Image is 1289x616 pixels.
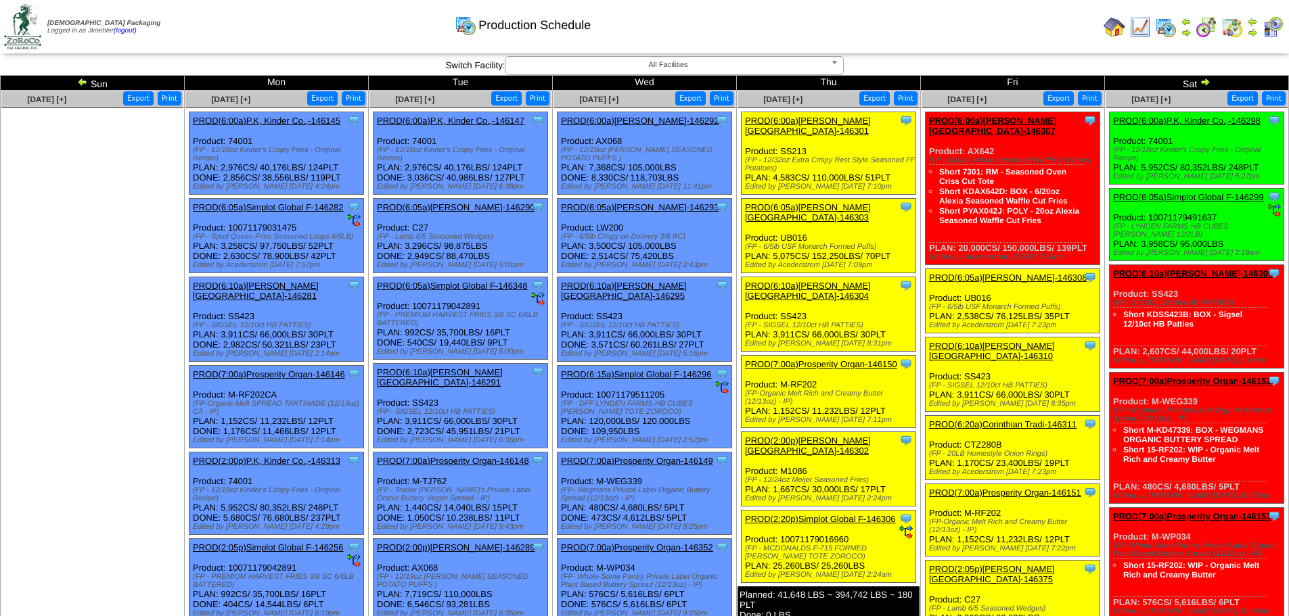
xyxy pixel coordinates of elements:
[715,367,729,381] img: Tooltip
[745,202,871,222] a: PROD(6:05a)[PERSON_NAME][GEOGRAPHIC_DATA]-146303
[1104,16,1125,38] img: home.gif
[1181,16,1192,27] img: arrowleft.gif
[4,4,41,49] img: zoroco-logo-small.webp
[1113,172,1284,181] div: Edited by [PERSON_NAME] [DATE] 5:27pm
[193,486,363,502] div: (FP - 12/18oz Kinder's Crispy Fries - Original Recipe)
[1110,373,1284,504] div: Product: M-WEG339 PLAN: 480CS / 4,680LBS / 5PLT
[745,476,915,484] div: (FP - 12/24oz Meijer Seasoned Fries)
[929,488,1081,498] a: PROD(7:00a)Prosperity Organ-146151
[561,369,712,379] a: PROD(6:15a)Simplot Global F-146296
[347,454,361,467] img: Tooltip
[745,339,915,348] div: Edited by [PERSON_NAME] [DATE] 8:31pm
[342,91,365,105] button: Print
[899,512,913,525] img: Tooltip
[1083,339,1097,352] img: Tooltip
[745,359,897,369] a: PROD(7:00a)Prosperity Organ-146150
[374,277,548,360] div: Product: 10071179042891 PLAN: 992CS / 35,700LBS / 16PLT DONE: 540CS / 19,440LBS / 9PLT
[710,91,733,105] button: Print
[211,95,250,104] a: [DATE] [+]
[377,486,547,502] div: (FP - Trader [PERSON_NAME]'s Private Label Oranic Buttery Vegan Spread - IP)
[894,91,918,105] button: Print
[478,18,591,32] span: Production Schedule
[123,91,154,105] button: Export
[926,484,1100,556] div: Product: M-RF202 PLAN: 1,152CS / 11,232LBS / 12PLT
[1267,190,1281,204] img: Tooltip
[1129,16,1151,38] img: line_graph.gif
[1262,16,1284,38] img: calendarcustomer.gif
[347,554,361,567] img: ediSmall.gif
[899,525,913,539] img: ediSmall.gif
[742,432,916,506] div: Product: M1086 PLAN: 1,667CS / 30,000LBS / 17PLT
[561,456,713,466] a: PROD(7:00a)Prosperity Organ-146149
[77,76,88,87] img: arrowleft.gif
[531,365,545,379] img: Tooltip
[558,366,732,448] div: Product: 10071179511205 PLAN: 120,000LBS / 120,000LBS DONE: 109,950LBS
[1113,299,1284,307] div: (FP - SIGSEL 12/10ct HB PATTIES)
[377,233,547,241] div: (FP - Lamb 6/5 Seasoned Wedges)
[859,91,890,105] button: Export
[929,564,1055,584] a: PROD(2:05p)[PERSON_NAME][GEOGRAPHIC_DATA]-146375
[745,416,915,424] div: Edited by [PERSON_NAME] [DATE] 7:11pm
[929,605,1100,613] div: (FP - Lamb 6/5 Seasoned Wedges)
[189,199,364,273] div: Product: 10071179031475 PLAN: 3,258CS / 97,750LBS / 52PLT DONE: 2,630CS / 78,900LBS / 42PLT
[926,112,1100,265] div: Product: AX642 PLAN: 20,000CS / 150,000LBS / 139PLT
[395,95,434,104] a: [DATE] [+]
[742,199,916,273] div: Product: UB016 PLAN: 5,075CS / 152,250LBS / 70PLT
[899,357,913,371] img: Tooltip
[189,277,364,362] div: Product: SS423 PLAN: 3,911CS / 66,000LBS / 30PLT DONE: 2,982CS / 50,321LBS / 23PLT
[737,76,921,91] td: Thu
[1113,268,1273,279] a: PROD(6:10a)[PERSON_NAME]-146300
[561,400,731,416] div: (FP - DFF LYNDEN FARMS HB CUBES [PERSON_NAME] TOTE ZOROCO)
[899,433,913,447] img: Tooltip
[561,436,731,444] div: Edited by [PERSON_NAME] [DATE] 2:57pm
[193,233,363,241] div: (FP - Spud Queen Fries Seasoned Loops 6/5LB)
[929,518,1100,534] div: (FP-Organic Melt Rich and Creamy Butter (12/13oz) - IP)
[1123,445,1259,464] a: Short 15-RF202: WIP - Organic Melt Rich and Creamy Butter
[715,279,729,292] img: Tooltip
[455,14,476,36] img: calendarprod.gif
[1110,265,1284,369] div: Product: SS423 PLAN: 2,607CS / 44,000LBS / 20PLT
[561,523,731,531] div: Edited by [PERSON_NAME] [DATE] 9:25pm
[193,183,363,191] div: Edited by [PERSON_NAME] [DATE] 4:24pm
[189,366,364,448] div: Product: M-RF202CA PLAN: 1,152CS / 11,232LBS / 12PLT DONE: 1,176CS / 11,466LBS / 12PLT
[742,356,916,428] div: Product: M-RF202 PLAN: 1,152CS / 11,232LBS / 12PLT
[561,281,687,301] a: PROD(6:10a)[PERSON_NAME][GEOGRAPHIC_DATA]-146295
[526,91,549,105] button: Print
[921,76,1105,91] td: Fri
[377,116,524,126] a: PROD(6:00a)P.K, Kinder Co.,-146147
[347,114,361,127] img: Tooltip
[1267,374,1281,387] img: Tooltip
[512,57,826,73] span: All Facilities
[189,112,364,195] div: Product: 74001 PLAN: 2,976CS / 40,176LBS / 124PLT DONE: 2,856CS / 38,556LBS / 119PLT
[193,350,363,358] div: Edited by [PERSON_NAME] [DATE] 2:14am
[929,253,1100,261] div: Edited by Acederstrom [DATE] 7:23pm
[531,279,545,292] img: Tooltip
[377,367,503,387] a: PROD(6:10a)[PERSON_NAME][GEOGRAPHIC_DATA]-146291
[1,76,185,91] td: Sun
[347,279,361,292] img: Tooltip
[763,95,802,104] span: [DATE] [+]
[579,95,618,104] a: [DATE] [+]
[1113,192,1264,202] a: PROD(6:05a)Simplot Global F-146299
[558,277,732,362] div: Product: SS423 PLAN: 3,911CS / 66,000LBS / 30PLT DONE: 3,571CS / 60,261LBS / 27PLT
[377,261,547,269] div: Edited by [PERSON_NAME] [DATE] 5:01pm
[561,233,731,241] div: (FP - 6/5lb Crispy on Delivery 3/8 RC)
[1078,91,1102,105] button: Print
[377,311,547,327] div: (FP - PREMIUM HARVEST FRIES 3/8 SC 6/6LB BATTERED)
[347,540,361,554] img: Tooltip
[531,200,545,214] img: Tooltip
[745,281,871,301] a: PROD(6:10a)[PERSON_NAME][GEOGRAPHIC_DATA]-146304
[745,116,871,136] a: PROD(6:00a)[PERSON_NAME][GEOGRAPHIC_DATA]-146301
[531,292,545,306] img: ediSmall.gif
[1113,542,1284,558] div: (FP- Whole-Some Pantry Private Label Organic Plant Based Buttery Spread (12/13oz) - IP)
[745,389,915,406] div: (FP-Organic Melt Rich and Creamy Butter (12/13oz) - IP)
[377,348,547,356] div: Edited by [PERSON_NAME] [DATE] 5:00pm
[675,91,706,105] button: Export
[377,436,547,444] div: Edited by [PERSON_NAME] [DATE] 6:36pm
[193,436,363,444] div: Edited by [PERSON_NAME] [DATE] 7:14pm
[1113,116,1261,126] a: PROD(6:00a)P.K, Kinder Co.,-146298
[929,450,1100,458] div: (FP - 20LB Homestyle Onion Rings)
[929,341,1055,361] a: PROD(6:10a)[PERSON_NAME][GEOGRAPHIC_DATA]-146310
[193,261,363,269] div: Edited by Acederstrom [DATE] 7:57pm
